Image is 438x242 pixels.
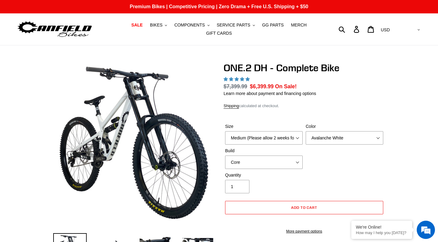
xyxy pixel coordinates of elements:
[224,83,247,89] s: $7,399.99
[214,21,258,29] button: SERVICE PARTS
[224,103,239,109] a: Shipping
[203,29,235,37] a: GIFT CARDS
[147,21,170,29] button: BIKES
[224,103,385,109] div: calculated at checkout.
[225,123,303,130] label: Size
[259,21,287,29] a: GG PARTS
[224,77,251,82] span: 5.00 stars
[262,23,284,28] span: GG PARTS
[171,21,212,29] button: COMPONENTS
[356,225,408,230] div: We're Online!
[17,20,93,39] img: Canfield Bikes
[224,62,385,74] h1: ONE.2 DH - Complete Bike
[306,123,383,130] label: Color
[224,91,316,96] a: Learn more about payment and financing options
[206,31,232,36] span: GIFT CARDS
[250,83,274,89] span: $6,399.99
[356,230,408,235] p: How may I help you today?
[128,21,146,29] a: SALE
[275,82,297,90] span: On Sale!
[150,23,162,28] span: BIKES
[291,205,318,210] span: Add to cart
[225,201,383,214] button: Add to cart
[225,229,383,234] a: More payment options
[291,23,307,28] span: MERCH
[225,148,303,154] label: Build
[288,21,310,29] a: MERCH
[217,23,250,28] span: SERVICE PARTS
[174,23,205,28] span: COMPONENTS
[131,23,143,28] span: SALE
[342,23,357,36] input: Search
[225,172,303,178] label: Quantity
